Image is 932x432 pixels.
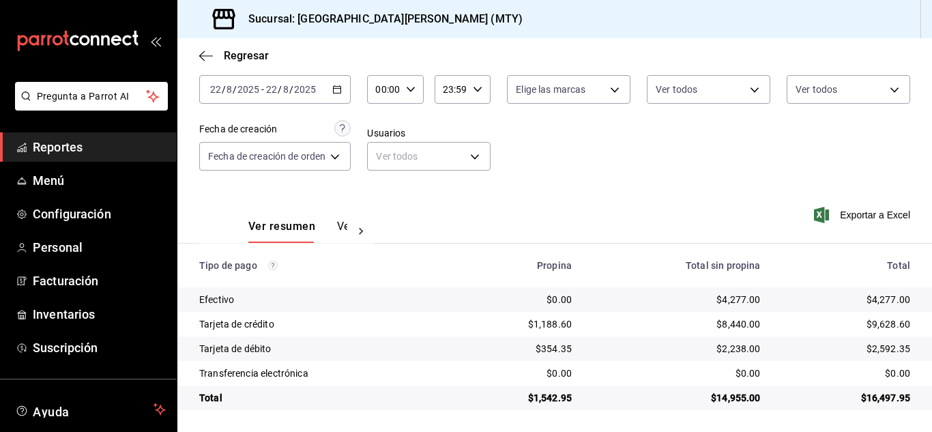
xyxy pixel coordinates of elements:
[594,342,761,356] div: $2,238.00
[337,220,388,243] button: Ver pagos
[783,317,910,331] div: $9,628.60
[367,128,491,138] label: Usuarios
[516,83,585,96] span: Elige las marcas
[465,260,572,271] div: Propina
[224,49,269,62] span: Regresar
[817,207,910,223] button: Exportar a Excel
[33,138,166,156] span: Reportes
[199,366,443,380] div: Transferencia electrónica
[209,84,222,95] input: --
[33,238,166,257] span: Personal
[237,84,260,95] input: ----
[594,317,761,331] div: $8,440.00
[33,171,166,190] span: Menú
[15,82,168,111] button: Pregunta a Parrot AI
[248,220,315,243] button: Ver resumen
[465,293,572,306] div: $0.00
[465,391,572,405] div: $1,542.95
[199,260,443,271] div: Tipo de pago
[248,220,347,243] div: navigation tabs
[783,391,910,405] div: $16,497.95
[465,317,572,331] div: $1,188.60
[233,84,237,95] span: /
[796,83,837,96] span: Ver todos
[199,293,443,306] div: Efectivo
[465,342,572,356] div: $354.35
[199,342,443,356] div: Tarjeta de débito
[594,366,761,380] div: $0.00
[10,99,168,113] a: Pregunta a Parrot AI
[33,272,166,290] span: Facturación
[199,391,443,405] div: Total
[208,149,325,163] span: Fecha de creación de orden
[33,401,148,418] span: Ayuda
[226,84,233,95] input: --
[199,317,443,331] div: Tarjeta de crédito
[783,293,910,306] div: $4,277.00
[150,35,161,46] button: open_drawer_menu
[237,11,523,27] h3: Sucursal: [GEOGRAPHIC_DATA][PERSON_NAME] (MTY)
[289,84,293,95] span: /
[222,84,226,95] span: /
[199,122,277,136] div: Fecha de creación
[594,260,761,271] div: Total sin propina
[594,391,761,405] div: $14,955.00
[367,142,491,171] div: Ver todos
[33,339,166,357] span: Suscripción
[37,89,147,104] span: Pregunta a Parrot AI
[783,260,910,271] div: Total
[656,83,697,96] span: Ver todos
[33,305,166,323] span: Inventarios
[783,342,910,356] div: $2,592.35
[783,366,910,380] div: $0.00
[594,293,761,306] div: $4,277.00
[268,261,278,270] svg: Los pagos realizados con Pay y otras terminales son montos brutos.
[199,49,269,62] button: Regresar
[261,84,264,95] span: -
[282,84,289,95] input: --
[278,84,282,95] span: /
[293,84,317,95] input: ----
[265,84,278,95] input: --
[465,366,572,380] div: $0.00
[33,205,166,223] span: Configuración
